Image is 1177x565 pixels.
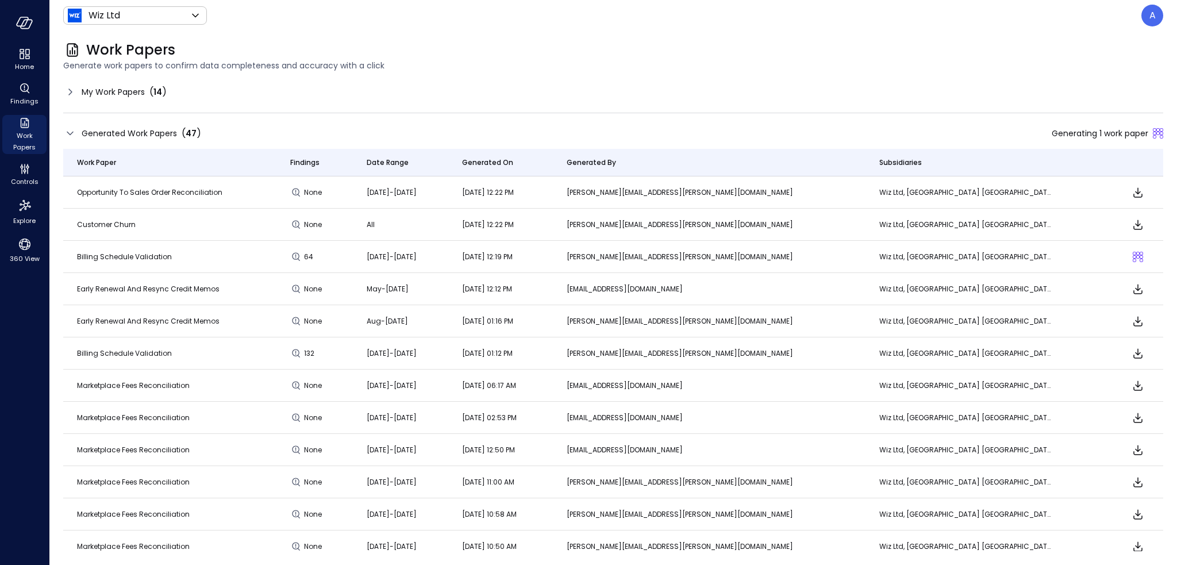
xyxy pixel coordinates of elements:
span: None [304,444,325,456]
span: 14 [153,86,162,98]
span: Generating 1 work paper [1052,127,1148,140]
p: Wiz Ltd, [GEOGRAPHIC_DATA] [GEOGRAPHIC_DATA], [GEOGRAPHIC_DATA] [GEOGRAPHIC_DATA] [879,412,1052,424]
div: Findings [2,80,47,108]
span: None [304,412,325,424]
div: Controls [2,161,47,189]
span: Download [1131,540,1145,554]
div: Home [2,46,47,74]
span: [DATE] 10:50 AM [462,541,517,551]
p: Wiz Ltd, [GEOGRAPHIC_DATA] [GEOGRAPHIC_DATA], [GEOGRAPHIC_DATA] [GEOGRAPHIC_DATA] [879,541,1052,552]
span: Download [1131,443,1145,457]
span: [DATE] 06:17 AM [462,380,516,390]
span: 132 [304,348,325,359]
span: Generated On [462,157,513,168]
span: [DATE]-[DATE] [367,413,417,422]
p: [PERSON_NAME][EMAIL_ADDRESS][PERSON_NAME][DOMAIN_NAME] [567,509,852,520]
span: Download [1131,186,1145,199]
span: [DATE] 12:50 PM [462,445,515,455]
span: Early Renewal and Resync Credit Memos [77,284,220,294]
span: Early Renewal and Resync Credit Memos [77,316,220,326]
span: [DATE]-[DATE] [367,187,417,197]
span: Billing Schedule Validation [77,252,172,262]
span: [DATE] 10:58 AM [462,509,517,519]
span: Aug-[DATE] [367,316,408,326]
span: Work Papers [7,130,42,153]
span: 360 View [10,253,40,264]
div: ( ) [149,85,167,99]
span: [DATE]-[DATE] [367,445,417,455]
span: Work Papers [86,41,175,59]
span: Download [1131,282,1145,296]
p: Wiz Ltd, [GEOGRAPHIC_DATA] [GEOGRAPHIC_DATA], [GEOGRAPHIC_DATA] [GEOGRAPHIC_DATA] [879,187,1052,198]
span: Subsidiaries [879,157,922,168]
span: Date Range [367,157,409,168]
p: Wiz Ltd [89,9,120,22]
span: None [304,316,325,327]
span: 47 [186,128,197,139]
p: Wiz Ltd, [GEOGRAPHIC_DATA] [GEOGRAPHIC_DATA], [GEOGRAPHIC_DATA] [GEOGRAPHIC_DATA] [879,219,1052,230]
span: [DATE]-[DATE] [367,477,417,487]
p: [EMAIL_ADDRESS][DOMAIN_NAME] [567,283,852,295]
span: Download [1131,218,1145,232]
span: [DATE]-[DATE] [367,541,417,551]
p: [PERSON_NAME][EMAIL_ADDRESS][PERSON_NAME][DOMAIN_NAME] [567,187,852,198]
span: [DATE] 12:22 PM [462,187,514,197]
span: Download [1131,379,1145,393]
span: [DATE]-[DATE] [367,509,417,519]
p: [PERSON_NAME][EMAIL_ADDRESS][PERSON_NAME][DOMAIN_NAME] [567,251,852,263]
span: [DATE] 02:53 PM [462,413,517,422]
span: Findings [290,157,320,168]
span: None [304,541,325,552]
div: Abel Zhao [1141,5,1163,26]
div: Work Papers [2,115,47,154]
span: Customer Churn [77,220,136,229]
span: [DATE]-[DATE] [367,380,417,390]
p: Wiz Ltd, [GEOGRAPHIC_DATA] [GEOGRAPHIC_DATA], [GEOGRAPHIC_DATA] [GEOGRAPHIC_DATA] [879,283,1052,295]
span: Marketplace Fees Reconciliation [77,477,190,487]
span: [DATE]-[DATE] [367,252,417,262]
img: Icon [68,9,82,22]
span: None [304,509,325,520]
p: Wiz Ltd, [GEOGRAPHIC_DATA] [GEOGRAPHIC_DATA], [GEOGRAPHIC_DATA] [GEOGRAPHIC_DATA] [879,444,1052,456]
span: [DATE] 11:00 AM [462,477,514,487]
p: Wiz Ltd, [GEOGRAPHIC_DATA] [GEOGRAPHIC_DATA], [GEOGRAPHIC_DATA] [GEOGRAPHIC_DATA] [879,316,1052,327]
div: 360 View [2,235,47,266]
p: [PERSON_NAME][EMAIL_ADDRESS][PERSON_NAME][DOMAIN_NAME] [567,316,852,327]
p: [PERSON_NAME][EMAIL_ADDRESS][PERSON_NAME][DOMAIN_NAME] [567,348,852,359]
p: Wiz Ltd, [GEOGRAPHIC_DATA] [GEOGRAPHIC_DATA], [GEOGRAPHIC_DATA] [GEOGRAPHIC_DATA] [879,476,1052,488]
p: A [1149,9,1156,22]
span: [DATE] 01:12 PM [462,348,513,358]
span: [DATE]-[DATE] [367,348,417,358]
span: Opportunity To Sales Order Reconciliation [77,187,222,197]
div: Sliding puzzle loader [1133,252,1143,262]
span: Generate work papers to confirm data completeness and accuracy with a click [63,59,1163,72]
span: Download [1131,475,1145,489]
span: Marketplace Fees Reconciliation [77,445,190,455]
span: Explore [13,215,36,226]
span: Controls [11,176,39,187]
p: Wiz Ltd, [GEOGRAPHIC_DATA] [GEOGRAPHIC_DATA], [GEOGRAPHIC_DATA] [GEOGRAPHIC_DATA] [879,348,1052,359]
span: None [304,187,325,198]
div: Explore [2,195,47,228]
p: [PERSON_NAME][EMAIL_ADDRESS][PERSON_NAME][DOMAIN_NAME] [567,476,852,488]
span: 64 [304,251,325,263]
div: Sliding puzzle loader [1153,128,1163,139]
span: Download [1131,314,1145,328]
p: [PERSON_NAME][EMAIL_ADDRESS][PERSON_NAME][DOMAIN_NAME] [567,541,852,552]
div: ( ) [182,126,201,140]
span: My Work Papers [82,86,145,98]
p: [EMAIL_ADDRESS][DOMAIN_NAME] [567,380,852,391]
span: Billing Schedule Validation [77,348,172,358]
span: [DATE] 12:22 PM [462,220,514,229]
p: [EMAIL_ADDRESS][DOMAIN_NAME] [567,412,852,424]
p: Wiz Ltd, [GEOGRAPHIC_DATA] [GEOGRAPHIC_DATA], [GEOGRAPHIC_DATA] [GEOGRAPHIC_DATA] [879,251,1052,263]
span: None [304,476,325,488]
span: All [367,220,375,229]
span: Marketplace Fees Reconciliation [77,509,190,519]
span: None [304,380,325,391]
span: Generated By [567,157,616,168]
span: Marketplace Fees Reconciliation [77,380,190,390]
span: Home [15,61,34,72]
p: [EMAIL_ADDRESS][DOMAIN_NAME] [567,444,852,456]
span: Marketplace Fees Reconciliation [77,413,190,422]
